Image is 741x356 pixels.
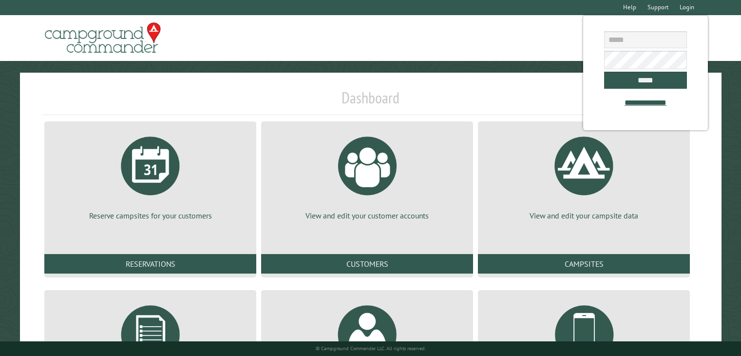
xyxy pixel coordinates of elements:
[316,345,426,352] small: © Campground Commander LLC. All rights reserved.
[42,88,699,115] h1: Dashboard
[42,19,164,57] img: Campground Commander
[56,210,245,221] p: Reserve campsites for your customers
[273,129,461,221] a: View and edit your customer accounts
[490,129,678,221] a: View and edit your campsite data
[56,129,245,221] a: Reserve campsites for your customers
[261,254,473,274] a: Customers
[490,210,678,221] p: View and edit your campsite data
[478,254,690,274] a: Campsites
[44,254,256,274] a: Reservations
[273,210,461,221] p: View and edit your customer accounts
